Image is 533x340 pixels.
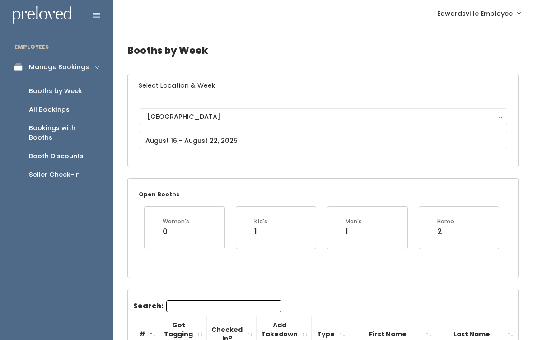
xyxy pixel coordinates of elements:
[163,217,189,226] div: Women's
[128,74,518,97] h6: Select Location & Week
[254,226,267,237] div: 1
[139,190,179,198] small: Open Booths
[139,108,507,125] button: [GEOGRAPHIC_DATA]
[29,86,82,96] div: Booths by Week
[29,170,80,179] div: Seller Check-in
[437,226,454,237] div: 2
[13,6,71,24] img: preloved logo
[29,123,98,142] div: Bookings with Booths
[139,132,507,149] input: August 16 - August 22, 2025
[133,300,281,312] label: Search:
[428,4,529,23] a: Edwardsville Employee
[147,112,499,122] div: [GEOGRAPHIC_DATA]
[437,9,513,19] span: Edwardsville Employee
[437,217,454,226] div: Home
[166,300,281,312] input: Search:
[29,105,70,114] div: All Bookings
[254,217,267,226] div: Kid's
[29,62,89,72] div: Manage Bookings
[163,226,189,237] div: 0
[346,217,362,226] div: Men's
[29,151,84,161] div: Booth Discounts
[127,38,519,63] h4: Booths by Week
[346,226,362,237] div: 1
